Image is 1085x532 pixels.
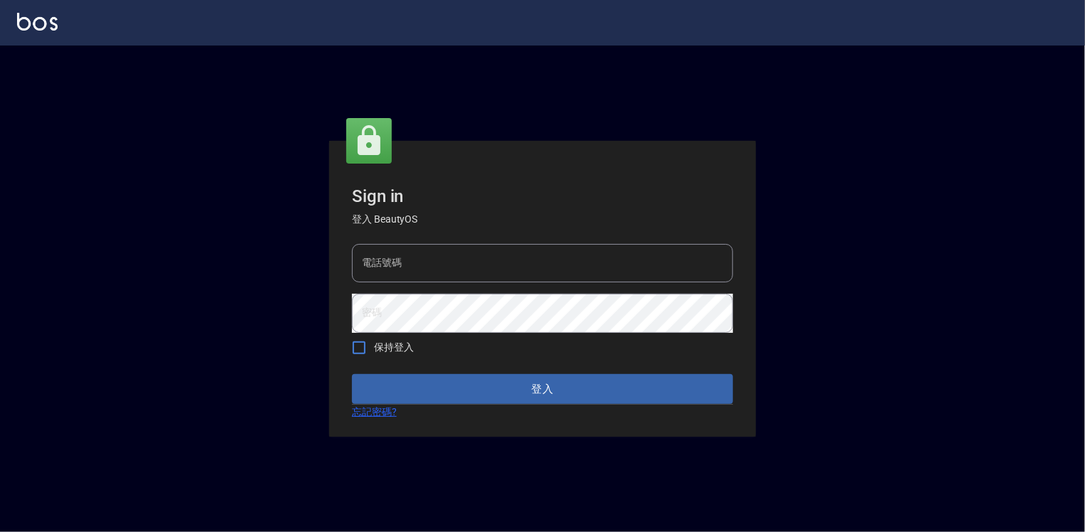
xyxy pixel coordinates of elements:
[374,340,414,355] span: 保持登入
[352,212,733,227] h6: 登入 BeautyOS
[352,405,397,420] a: 忘記密碼?
[352,186,733,206] h3: Sign in
[17,13,58,31] img: Logo
[352,374,733,404] button: 登入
